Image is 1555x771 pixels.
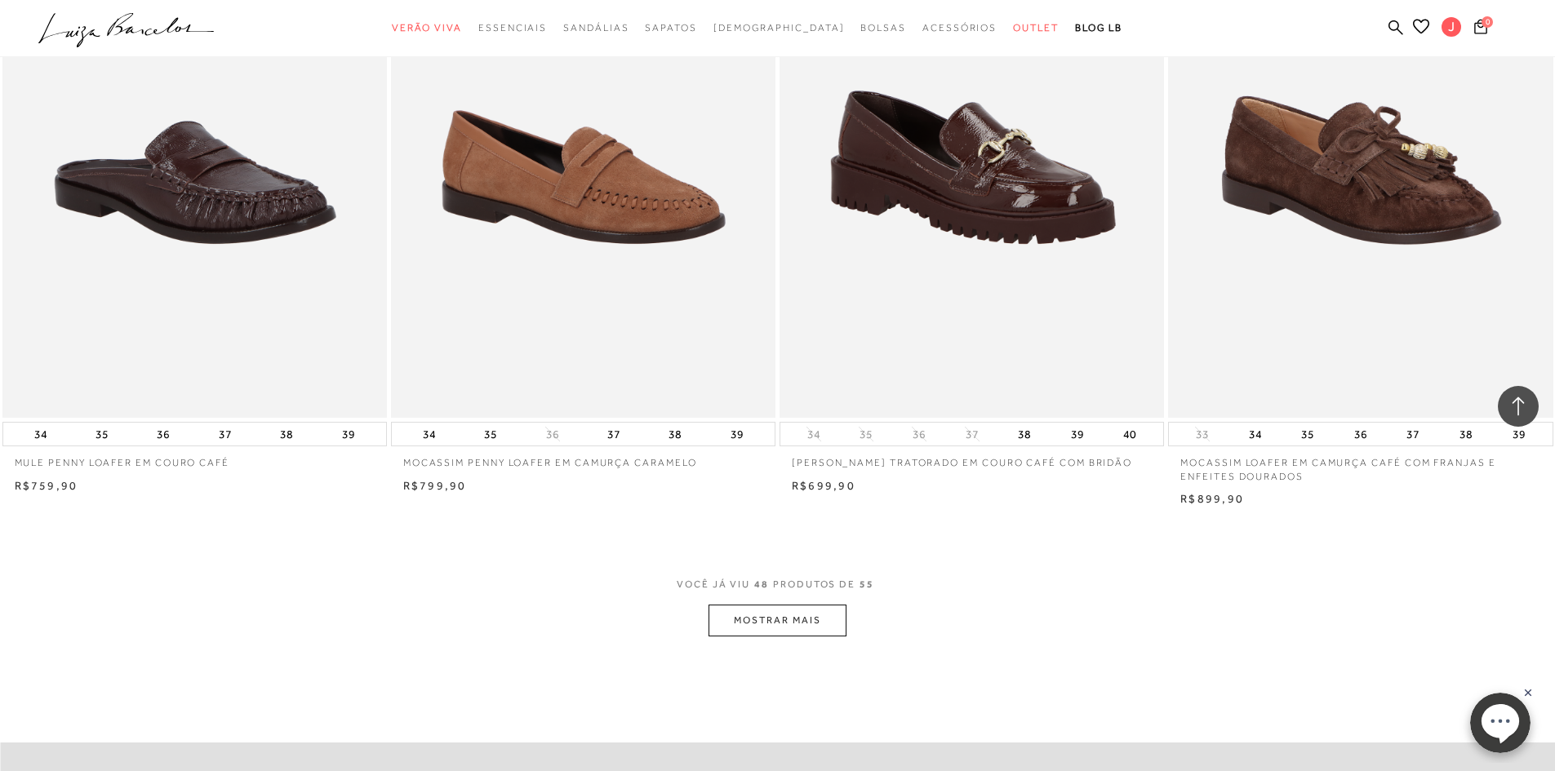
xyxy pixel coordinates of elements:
span: R$759,90 [15,479,78,492]
button: 37 [1402,423,1424,445]
a: MOCASSIM LOAFER EM CAMURÇA CAFÉ COM FRANJAS E ENFEITES DOURADOS [1168,446,1553,484]
button: 37 [961,427,984,442]
button: 34 [29,423,52,445]
button: 37 [214,423,237,445]
button: 34 [802,427,825,442]
button: 36 [152,423,175,445]
button: 40 [1118,423,1141,445]
span: 0 [1482,16,1493,28]
a: categoryNavScreenReaderText [922,13,997,43]
button: 36 [541,427,564,442]
span: Verão Viva [392,22,462,33]
span: 48 [754,578,769,590]
button: 36 [908,427,931,442]
button: 37 [602,423,625,445]
span: R$799,90 [403,479,467,492]
button: 0 [1469,18,1492,40]
span: [DEMOGRAPHIC_DATA] [713,22,845,33]
button: J [1434,16,1469,42]
span: Essenciais [478,22,547,33]
button: 35 [855,427,877,442]
span: VOCÊ JÁ VIU PRODUTOS DE [677,578,878,590]
button: 39 [1066,423,1089,445]
a: categoryNavScreenReaderText [392,13,462,43]
a: noSubCategoriesText [713,13,845,43]
span: BLOG LB [1075,22,1122,33]
button: 38 [664,423,686,445]
a: MOCASSIM PENNY LOAFER EM CAMURÇA CARAMELO [391,446,775,470]
button: 35 [1296,423,1319,445]
button: 36 [1349,423,1372,445]
button: MOSTRAR MAIS [709,605,846,636]
span: Outlet [1013,22,1059,33]
button: 35 [91,423,113,445]
span: R$699,90 [792,479,855,492]
span: J [1442,17,1461,37]
a: categoryNavScreenReaderText [645,13,696,43]
button: 39 [337,423,360,445]
a: categoryNavScreenReaderText [478,13,547,43]
button: 38 [1455,423,1477,445]
a: MULE PENNY LOAFER EM COURO CAFÉ [2,446,387,470]
a: [PERSON_NAME] TRATORADO EM COURO CAFÉ COM BRIDÃO [780,446,1164,470]
button: 33 [1191,427,1214,442]
span: Sapatos [645,22,696,33]
button: 38 [275,423,298,445]
a: categoryNavScreenReaderText [1013,13,1059,43]
button: 34 [1244,423,1267,445]
button: 38 [1013,423,1036,445]
a: categoryNavScreenReaderText [860,13,906,43]
button: 35 [479,423,502,445]
a: BLOG LB [1075,13,1122,43]
span: R$899,90 [1180,492,1244,505]
span: 55 [860,578,874,590]
button: 39 [726,423,749,445]
button: 39 [1508,423,1531,445]
span: Acessórios [922,22,997,33]
span: Sandálias [563,22,629,33]
button: 34 [418,423,441,445]
span: Bolsas [860,22,906,33]
a: categoryNavScreenReaderText [563,13,629,43]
